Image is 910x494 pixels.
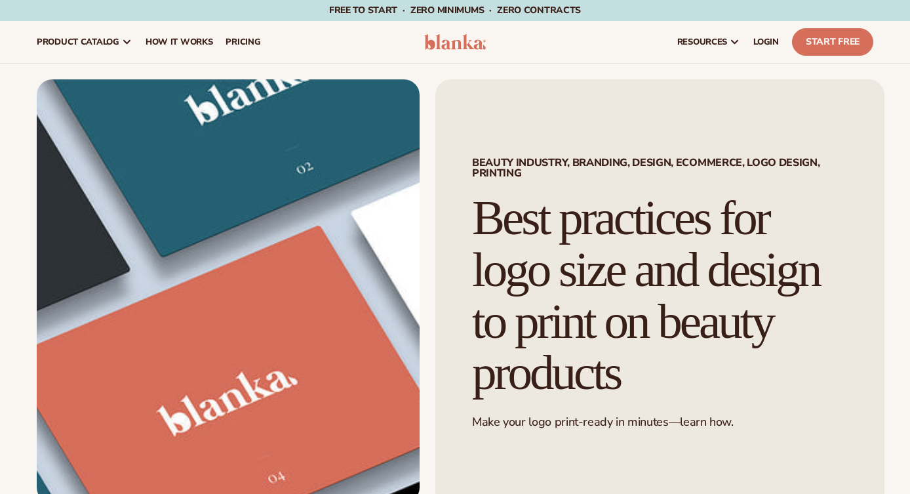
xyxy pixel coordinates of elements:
[472,157,848,178] span: BEAUTY INDUSTRY, BRANDING, DESIGN, ECOMMERCE, LOGO DESIGN, PRINTING
[472,415,848,430] p: Make your logo print-ready in minutes—learn how.
[671,21,747,63] a: resources
[226,37,260,47] span: pricing
[747,21,785,63] a: LOGIN
[30,21,139,63] a: product catalog
[472,192,848,399] h1: Best practices for logo size and design to print on beauty products
[753,37,779,47] span: LOGIN
[424,34,486,50] img: logo
[329,4,581,16] span: Free to start · ZERO minimums · ZERO contracts
[146,37,213,47] span: How It Works
[792,28,873,56] a: Start Free
[219,21,267,63] a: pricing
[677,37,727,47] span: resources
[37,37,119,47] span: product catalog
[139,21,220,63] a: How It Works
